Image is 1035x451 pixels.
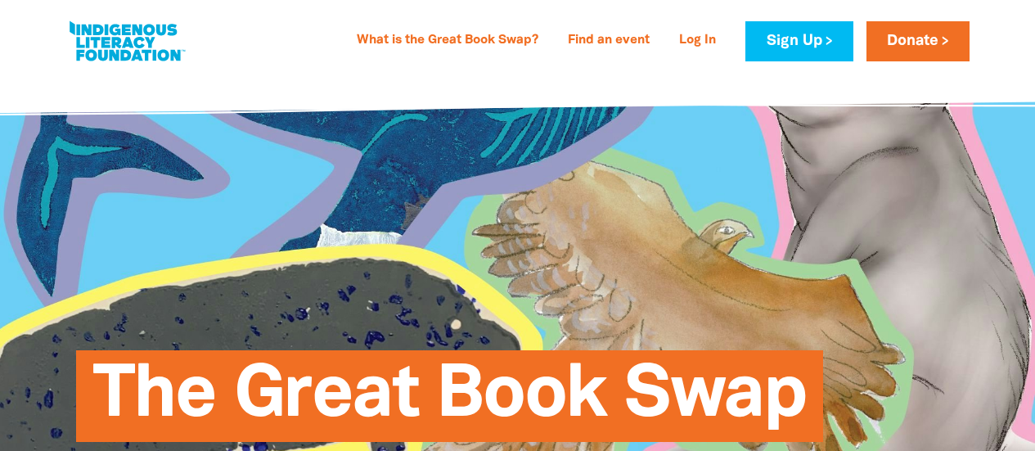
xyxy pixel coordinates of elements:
a: What is the Great Book Swap? [347,28,548,54]
a: Find an event [558,28,659,54]
a: Sign Up [745,21,853,61]
a: Donate [866,21,970,61]
a: Log In [669,28,726,54]
span: The Great Book Swap [92,363,807,442]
